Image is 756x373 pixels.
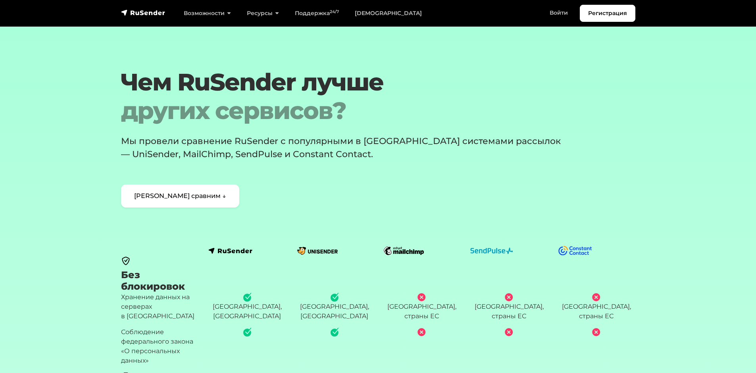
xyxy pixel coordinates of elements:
p: Хранение данных на серверах в [GEOGRAPHIC_DATA] [121,292,199,321]
h3: Без блокировок [121,269,199,292]
a: Ресурсы [239,5,287,21]
a: Возможности [176,5,239,21]
p: Соблюдение федерального закона «О персональных данных» [121,327,199,365]
div: [GEOGRAPHIC_DATA], страны ЕС [470,292,548,321]
span: других сервисов? [121,96,592,125]
img: RuSender [121,9,165,17]
img: logo-mailchimp.svg [383,246,426,256]
div: [GEOGRAPHIC_DATA], [GEOGRAPHIC_DATA] [208,292,286,321]
p: Мы провели сравнение RuSender с популярными в [GEOGRAPHIC_DATA] системами рассылок — UniSender, M... [121,135,571,161]
a: [DEMOGRAPHIC_DATA] [347,5,430,21]
a: Регистрация [580,5,635,22]
div: [GEOGRAPHIC_DATA], [GEOGRAPHIC_DATA] [296,292,373,321]
img: logo-rusender.svg [208,247,253,255]
sup: 24/7 [330,9,339,14]
a: [PERSON_NAME] сравним ↓ [121,185,239,208]
div: [GEOGRAPHIC_DATA], страны ЕС [383,292,461,321]
a: Поддержка24/7 [287,5,347,21]
img: black secure icon [121,256,131,265]
img: logo-sendpulse.svg [470,248,513,254]
a: Войти [542,5,576,21]
h1: Чем RuSender лучше [121,68,592,125]
img: logo-constant-contact.svg [558,246,592,256]
div: [GEOGRAPHIC_DATA], страны ЕС [558,292,635,321]
img: logo-unisender.svg [296,247,339,255]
